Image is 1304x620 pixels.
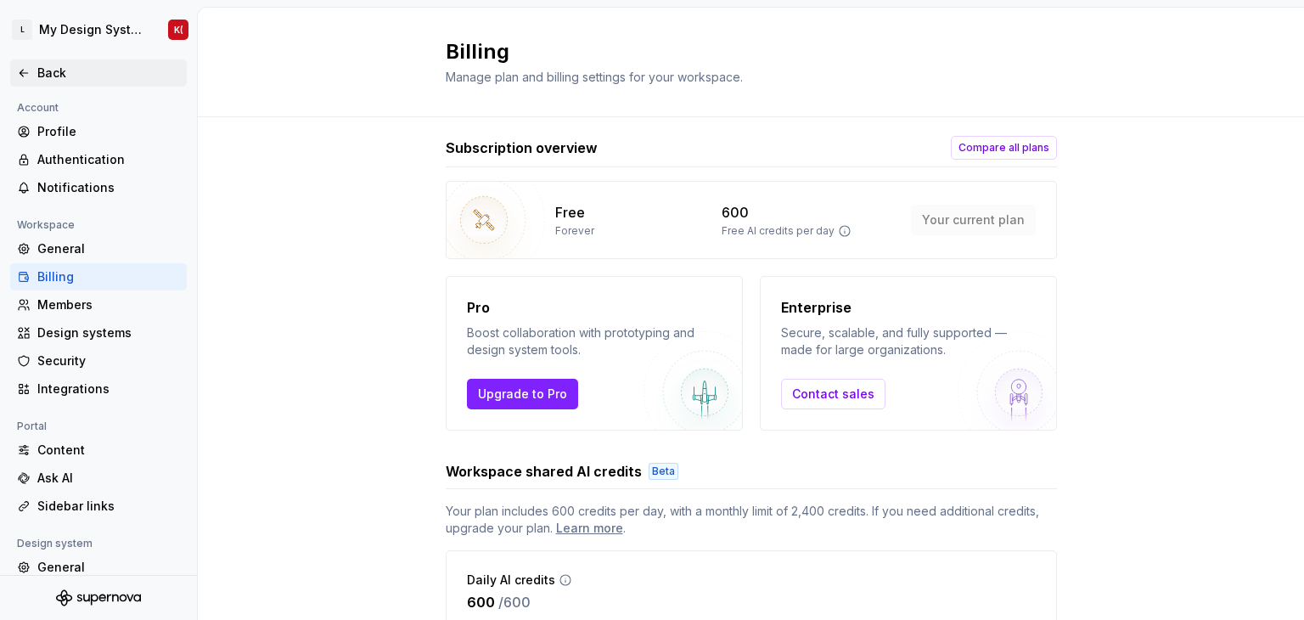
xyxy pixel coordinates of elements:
[722,202,749,223] p: 600
[37,380,180,397] div: Integrations
[37,296,180,313] div: Members
[781,379,885,409] a: Contact sales
[478,386,567,403] span: Upgrade to Pro
[10,59,187,87] a: Back
[174,23,183,37] div: K(
[446,70,743,84] span: Manage plan and billing settings for your workspace.
[722,224,835,238] p: Free AI credits per day
[10,146,187,173] a: Authentication
[10,215,81,235] div: Workspace
[37,324,180,341] div: Design systems
[467,324,722,358] p: Boost collaboration with prototyping and design system tools.
[555,202,585,223] p: Free
[10,291,187,318] a: Members
[446,138,598,158] h3: Subscription overview
[467,572,555,589] p: Daily AI credits
[10,235,187,262] a: General
[781,324,1036,358] p: Secure, scalable, and fully supported — made for large organizations.
[10,174,187,201] a: Notifications
[467,379,578,409] button: Upgrade to Pro
[37,123,180,140] div: Profile
[37,65,180,82] div: Back
[467,297,722,318] p: Pro
[446,461,642,482] h3: Workspace shared AI credits
[958,141,1049,155] span: Compare all plans
[56,589,141,606] svg: Supernova Logo
[498,592,531,612] p: / 600
[37,352,180,369] div: Security
[10,465,187,492] a: Ask AI
[39,21,148,38] div: My Design System
[10,118,187,145] a: Profile
[556,520,623,537] a: Learn more
[10,437,187,464] a: Content
[649,463,678,480] div: Beta
[37,240,180,257] div: General
[37,559,180,576] div: General
[37,470,180,487] div: Ask AI
[3,11,194,48] button: LMy Design SystemK(
[10,375,187,403] a: Integrations
[781,297,1036,318] p: Enterprise
[446,503,1057,537] span: Your plan includes 600 credits per day, with a monthly limit of 2,400 credits. If you need additi...
[10,493,187,520] a: Sidebar links
[10,554,187,581] a: General
[10,416,53,437] div: Portal
[792,386,874,403] span: Contact sales
[951,136,1057,160] button: Compare all plans
[10,319,187,347] a: Design systems
[446,38,1037,65] h2: Billing
[37,498,180,515] div: Sidebar links
[37,442,180,459] div: Content
[555,224,594,238] p: Forever
[12,20,32,40] div: L
[10,347,187,375] a: Security
[10,263,187,290] a: Billing
[467,592,495,612] p: 600
[37,179,180,196] div: Notifications
[37,151,180,168] div: Authentication
[10,533,99,554] div: Design system
[37,268,180,285] div: Billing
[10,98,65,118] div: Account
